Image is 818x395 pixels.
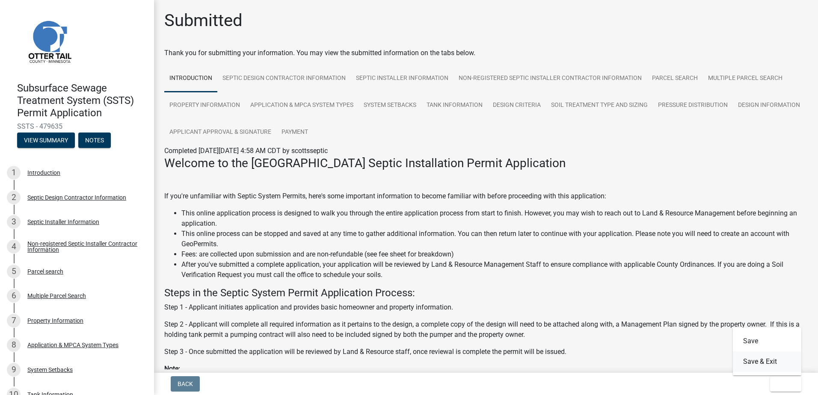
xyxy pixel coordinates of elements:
a: Introduction [164,65,217,92]
li: This online process can be stopped and saved at any time to gather additional information. You ca... [181,229,808,249]
span: Exit [777,380,789,387]
div: Thank you for submitting your information. You may view the submitted information on the tabs below. [164,48,808,58]
a: Design Information [733,92,805,119]
strong: Note: [164,365,180,373]
a: Payment [276,119,313,146]
h3: Welcome to the [GEOGRAPHIC_DATA] Septic Installation Permit Application [164,156,808,171]
div: 7 [7,314,21,327]
a: Application & MPCA System Types [245,92,359,119]
button: Save & Exit [733,351,801,372]
div: 8 [7,338,21,352]
div: Septic Design Contractor Information [27,195,126,200]
li: After you've submitted a complete application, your application will be reviewed by Land & Resour... [181,259,808,280]
button: Exit [770,376,801,392]
p: Step 1 - Applicant initiates application and provides basic homeowner and property information. [164,302,808,312]
li: This online application process is designed to walk you through the entire application process fr... [181,208,808,229]
span: SSTS - 479635 [17,122,137,130]
p: Step 3 - Once submitted the application will be reviewed by Land & Resource staff, once reviewal ... [164,347,808,357]
div: Application & MPCA System Types [27,342,119,348]
a: Soil Treatment Type and Sizing [546,92,653,119]
a: Design Criteria [488,92,546,119]
div: Multiple Parcel Search [27,293,86,299]
div: 3 [7,215,21,229]
p: Step 2 - Applicant will complete all required information as it pertains to the design, a complet... [164,319,808,340]
div: Property Information [27,318,83,324]
button: Save [733,331,801,351]
button: Back [171,376,200,392]
div: 6 [7,289,21,303]
button: View Summary [17,133,75,148]
a: Non-registered Septic Installer Contractor Information [453,65,647,92]
wm-modal-confirm: Summary [17,138,75,144]
a: Property Information [164,92,245,119]
a: System Setbacks [359,92,421,119]
a: Tank Information [421,92,488,119]
img: Otter Tail County, Minnesota [17,9,81,73]
a: Septic Installer Information [351,65,453,92]
h4: Subsurface Sewage Treatment System (SSTS) Permit Application [17,82,147,119]
p: If you're unfamiliar with Septic System Permits, here's some important information to become fami... [164,191,808,201]
div: Exit [733,327,801,375]
div: 1 [7,166,21,180]
span: Completed [DATE][DATE] 4:58 AM CDT by scottsseptic [164,147,328,155]
h1: Submitted [164,10,243,31]
span: Back [178,380,193,387]
div: Septic Installer Information [27,219,99,225]
wm-modal-confirm: Notes [78,138,111,144]
a: Pressure Distribution [653,92,733,119]
div: Non-registered Septic Installer Contractor Information [27,241,140,253]
a: Parcel search [647,65,703,92]
a: Multiple Parcel Search [703,65,788,92]
a: Septic Design Contractor Information [217,65,351,92]
div: 2 [7,191,21,204]
div: System Setbacks [27,367,73,373]
button: Notes [78,133,111,148]
h4: Steps in the Septic System Permit Application Process: [164,287,808,299]
div: 9 [7,363,21,377]
div: 5 [7,265,21,278]
div: Introduction [27,170,60,176]
a: Applicant Approval & Signature [164,119,276,146]
div: Parcel search [27,268,63,274]
li: Fees: are collected upon submission and are non-refundable (see fee sheet for breakdown) [181,249,808,259]
div: 4 [7,240,21,254]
